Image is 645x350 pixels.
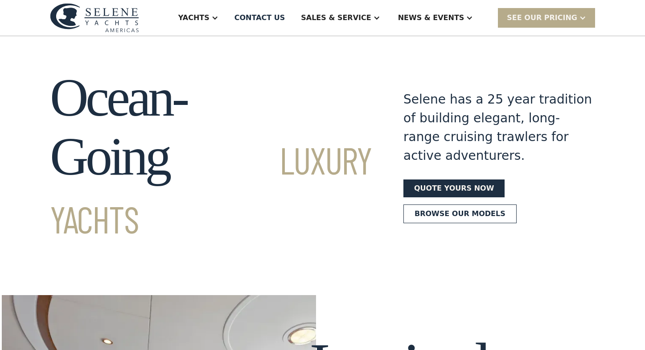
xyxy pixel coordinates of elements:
img: logo [50,3,139,32]
div: Yachts [178,12,210,23]
div: SEE Our Pricing [498,8,595,27]
div: News & EVENTS [398,12,464,23]
div: SEE Our Pricing [507,12,577,23]
a: Quote yours now [403,179,505,197]
div: Sales & Service [301,12,371,23]
h1: Ocean-Going [50,68,371,245]
a: Browse our models [403,204,517,223]
div: Contact US [234,12,285,23]
div: Selene has a 25 year tradition of building elegant, long-range cruising trawlers for active adven... [403,90,595,165]
span: Luxury Yachts [50,137,371,241]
